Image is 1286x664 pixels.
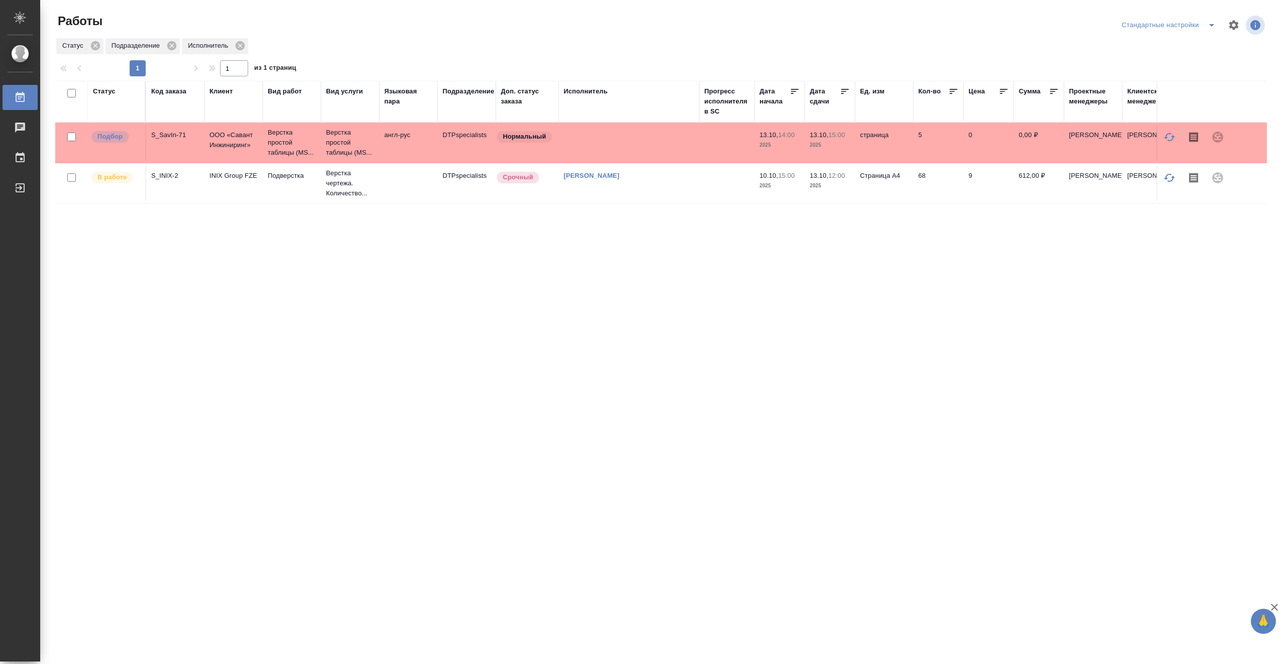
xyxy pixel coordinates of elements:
div: Проект не привязан [1206,166,1230,190]
p: Нормальный [503,132,546,142]
p: Подверстка [268,171,316,181]
p: Статус [62,41,87,51]
p: Подразделение [112,41,163,51]
span: 🙏 [1255,611,1272,632]
div: Статус [93,86,116,96]
button: Скопировать мини-бриф [1182,166,1206,190]
span: Работы [55,13,102,29]
td: страница [855,125,913,160]
div: Кол-во [918,86,941,96]
td: англ-рус [379,125,438,160]
td: [PERSON_NAME] [1122,166,1181,201]
p: 15:00 [828,131,845,139]
td: 0 [963,125,1014,160]
p: Исполнитель [188,41,232,51]
p: Верстка чертежа. Количество... [326,168,374,198]
p: 15:00 [778,172,795,179]
td: DTPspecialists [438,166,496,201]
p: Срочный [503,172,533,182]
p: 13.10, [760,131,778,139]
div: Доп. статус заказа [501,86,554,106]
div: Сумма [1019,86,1040,96]
div: Исполнитель [564,86,608,96]
p: Верстка простой таблицы (MS... [268,128,316,158]
div: Можно подбирать исполнителей [90,130,140,144]
p: INIX Group FZE [209,171,258,181]
p: 10.10, [760,172,778,179]
button: Обновить [1157,125,1182,149]
div: Клиентские менеджеры [1127,86,1175,106]
td: [PERSON_NAME] [1064,125,1122,160]
div: Проектные менеджеры [1069,86,1117,106]
span: Настроить таблицу [1222,13,1246,37]
p: 12:00 [828,172,845,179]
td: 68 [913,166,963,201]
td: [PERSON_NAME] [1122,125,1181,160]
td: 612,00 ₽ [1014,166,1064,201]
p: 2025 [760,181,800,191]
div: Проект не привязан [1206,125,1230,149]
div: Исполнитель выполняет работу [90,171,140,184]
td: 9 [963,166,1014,201]
a: [PERSON_NAME] [564,172,619,179]
p: ООО «Савант Инжиниринг» [209,130,258,150]
td: [PERSON_NAME] [1064,166,1122,201]
button: Скопировать мини-бриф [1182,125,1206,149]
td: 0,00 ₽ [1014,125,1064,160]
div: Дата начала [760,86,790,106]
div: S_INIX-2 [151,171,199,181]
button: 🙏 [1251,609,1276,634]
div: Код заказа [151,86,186,96]
button: Обновить [1157,166,1182,190]
td: DTPspecialists [438,125,496,160]
p: 14:00 [778,131,795,139]
p: В работе [97,172,127,182]
div: Исполнитель [182,38,248,54]
div: S_SavIn-71 [151,130,199,140]
div: Прогресс исполнителя в SC [704,86,749,117]
p: 2025 [810,181,850,191]
div: split button [1119,17,1222,33]
div: Цена [969,86,985,96]
td: 5 [913,125,963,160]
td: Страница А4 [855,166,913,201]
div: Статус [56,38,103,54]
span: из 1 страниц [254,62,296,76]
div: Ед. изм [860,86,885,96]
p: Подбор [97,132,123,142]
p: 13.10, [810,131,828,139]
div: Языковая пара [384,86,433,106]
p: 2025 [760,140,800,150]
div: Подразделение [443,86,494,96]
span: Посмотреть информацию [1246,16,1267,35]
div: Вид работ [268,86,302,96]
div: Дата сдачи [810,86,840,106]
p: Верстка простой таблицы (MS... [326,128,374,158]
div: Вид услуги [326,86,363,96]
div: Подразделение [105,38,180,54]
p: 13.10, [810,172,828,179]
div: Клиент [209,86,233,96]
p: 2025 [810,140,850,150]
